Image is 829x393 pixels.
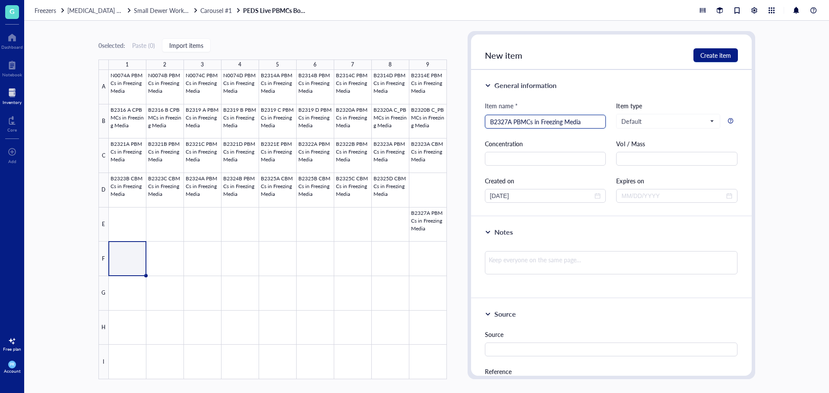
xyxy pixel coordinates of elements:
[3,86,22,105] a: Inventory
[10,362,14,367] span: PR
[2,58,22,77] a: Notebook
[700,52,731,59] span: Create item
[485,176,606,185] div: Created on
[621,191,725,201] input: MM/DD/YYYY
[616,139,737,148] div: Vol / Mass
[98,41,125,50] div: 0 selected:
[163,59,166,70] div: 2
[616,101,737,110] div: Item type
[2,72,22,77] div: Notebook
[4,368,21,374] div: Account
[98,311,109,345] div: H
[313,59,316,70] div: 6
[67,6,240,15] span: [MEDICAL_DATA] Storage ([PERSON_NAME]/[PERSON_NAME])
[7,113,17,132] a: Core
[1,44,23,50] div: Dashboard
[485,367,738,376] div: Reference
[276,59,279,70] div: 5
[494,309,516,319] div: Source
[8,159,16,164] div: Add
[9,6,15,16] span: G
[485,139,606,148] div: Concentration
[3,346,21,352] div: Free plan
[1,31,23,50] a: Dashboard
[485,101,518,110] div: Item name
[426,59,429,70] div: 9
[98,208,109,242] div: E
[7,127,17,132] div: Core
[201,59,204,70] div: 3
[98,138,109,173] div: C
[490,191,593,201] input: MM/DD/YYYY
[169,42,203,49] span: Import items
[134,6,241,14] a: Small Dewer Working StorageCarousel #1
[238,59,241,70] div: 4
[35,6,66,14] a: Freezers
[693,48,738,62] button: Create item
[351,59,354,70] div: 7
[126,59,129,70] div: 1
[616,176,737,185] div: Expires on
[389,59,392,70] div: 8
[485,330,738,339] div: Source
[200,6,232,15] span: Carousel #1
[621,117,713,125] span: Default
[98,276,109,311] div: G
[98,173,109,208] div: D
[243,6,308,14] a: PEDS Live PBMCs Box #55
[67,6,132,14] a: [MEDICAL_DATA] Storage ([PERSON_NAME]/[PERSON_NAME])
[98,104,109,139] div: B
[35,6,56,15] span: Freezers
[3,100,22,105] div: Inventory
[494,227,513,237] div: Notes
[98,345,109,379] div: I
[132,38,155,52] button: Paste (0)
[494,80,557,91] div: General information
[162,38,211,52] button: Import items
[134,6,214,15] span: Small Dewer Working Storage
[98,70,109,104] div: A
[98,242,109,276] div: F
[485,49,522,61] span: New item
